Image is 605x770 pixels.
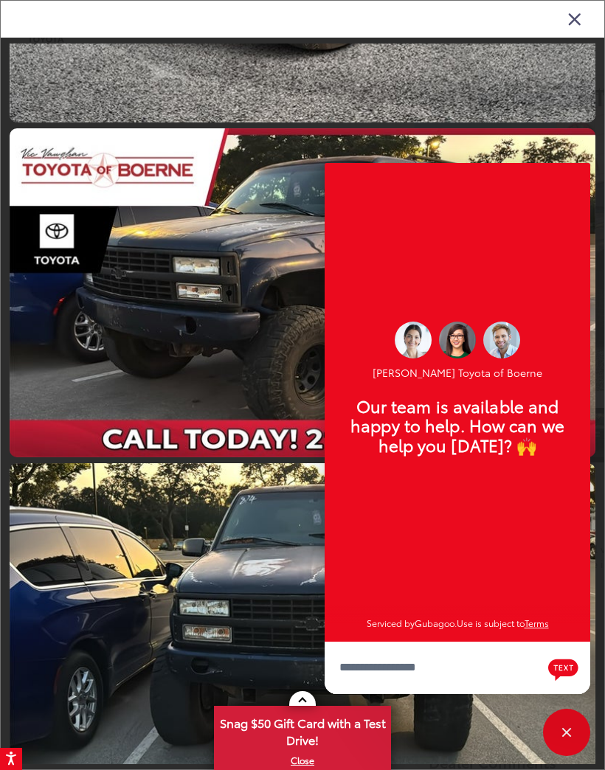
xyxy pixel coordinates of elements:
a: Gubagoo. [415,617,457,629]
p: [PERSON_NAME] Toyota of Boerne [339,366,575,380]
textarea: Type your message [325,641,590,694]
i: Close gallery [567,9,582,28]
svg: Text [548,657,578,681]
button: Toggle Chat Window [543,709,590,756]
button: Chat with SMS [544,651,583,684]
img: Operator 2 [395,322,432,358]
p: Our team is available and happy to help. How can we help you [DATE]? 🙌 [339,396,575,454]
span: Snag $50 Gift Card with a Test Drive! [215,707,390,752]
span: Serviced by [367,617,415,629]
div: Close [543,709,590,756]
span: Use is subject to [457,617,525,629]
img: Operator 1 [439,322,476,358]
a: Terms [525,617,549,629]
img: Operator 3 [483,322,520,358]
